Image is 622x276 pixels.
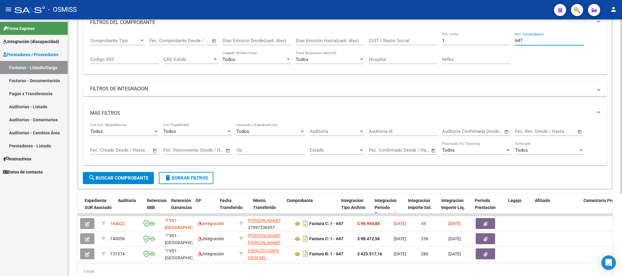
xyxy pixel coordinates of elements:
[163,129,176,134] span: Todos
[372,194,406,221] datatable-header-cell: Integracion Periodo Presentacion
[339,194,372,221] datatable-header-cell: Integracion Tipo Archivo
[83,123,607,165] div: MAS FILTROS
[408,198,432,210] span: Integracion Importe Sol.
[85,198,112,210] span: Expediente SUR Asociado
[83,32,607,75] div: FILTROS DEL COMPROBANTE
[248,247,289,260] div: 30717056295
[83,13,607,32] mat-expansion-panel-header: FILTROS DEL COMPROBANTE
[309,221,343,226] strong: Factura C: 1 - 647
[118,198,136,203] span: Auditoria
[515,129,535,134] input: Start date
[540,129,570,134] input: End date
[90,110,593,116] mat-panel-title: MAS FILTROS
[375,198,400,217] span: Integracion Periodo Presentacion
[211,38,218,45] button: Open calendar
[220,198,243,210] span: Fecha Transferido
[301,249,309,259] i: Descargar documento
[301,234,309,244] i: Descargar documento
[3,38,59,45] span: Integración (discapacidad)
[442,147,455,153] span: Todos
[515,147,528,153] span: Todos
[198,236,224,241] span: Integración
[248,218,280,223] span: [PERSON_NAME]
[508,198,522,203] span: Legajo
[144,194,169,221] datatable-header-cell: Retencion IIBB
[535,198,550,203] span: Afiliado
[169,194,193,221] datatable-header-cell: Retención Ganancias
[310,129,359,134] span: Auditoría
[3,25,35,32] span: Firma Express
[503,128,510,135] button: Open calendar
[448,236,461,241] span: [DATE]
[163,147,183,153] input: Start date
[601,255,616,270] div: Open Intercom Messenger
[287,198,313,203] span: Comprobante
[357,251,382,256] strong: $ 425.517,16
[248,217,289,230] div: 27397236957
[90,38,139,43] span: Comprobante Tipo
[90,147,110,153] input: Start date
[175,38,204,43] input: End date
[406,194,439,221] datatable-header-cell: Integracion Importe Sol.
[442,129,462,134] input: Start date
[301,219,309,228] i: Descargar documento
[309,252,343,257] strong: Factura B: 1 - 647
[610,6,617,13] mat-icon: person
[439,194,472,221] datatable-header-cell: Integracion Importe Liq.
[248,232,289,245] div: 27389471874
[394,147,423,153] input: End date
[248,233,280,245] span: [PERSON_NAME] [PERSON_NAME]
[164,174,172,181] mat-icon: delete
[48,3,77,16] span: - OSMISS
[576,128,583,135] button: Open calendar
[357,236,380,241] strong: $ 98.472,56
[189,147,218,153] input: End date
[151,147,158,154] button: Open calendar
[430,147,437,154] button: Open calendar
[251,194,284,221] datatable-header-cell: Monto Transferido
[3,156,31,162] span: Instructivos
[284,194,339,221] datatable-header-cell: Comprobante
[253,198,276,210] span: Monto Transferido
[341,198,365,210] span: Integracion Tipo Archivo
[448,221,461,226] span: [DATE]
[163,57,212,62] span: CAE Válido
[171,198,192,210] span: Retención Ganancias
[394,236,406,241] span: [DATE]
[149,38,169,43] input: Start date
[5,6,12,13] mat-icon: menu
[421,221,426,226] span: 48
[532,194,581,221] datatable-header-cell: Afiliado
[296,57,308,62] span: Todos
[357,221,380,226] strong: $ 98.964,88
[217,194,251,221] datatable-header-cell: Fecha Transferido
[110,236,125,241] span: 140056
[394,251,406,256] span: [DATE]
[83,103,607,123] mat-expansion-panel-header: MAS FILTROS
[90,19,593,26] mat-panel-title: FILTROS DEL COMPROBANTE
[310,147,359,153] span: Estado
[83,82,607,96] mat-expansion-panel-header: FILTROS DE INTEGRACION
[223,57,235,62] span: Todos
[193,194,217,221] datatable-header-cell: OP
[88,174,96,181] mat-icon: search
[164,175,208,181] span: Borrar Filtros
[90,129,103,134] span: Todos
[198,251,224,256] span: Integración
[225,147,232,154] button: Open calendar
[421,236,428,241] span: 256
[147,198,167,210] span: Retencion IIBB
[195,198,201,203] span: OP
[88,175,148,181] span: Buscar Comprobante
[159,172,213,184] button: Borrar Filtros
[421,251,428,256] span: 286
[198,221,224,226] span: Integración
[475,198,496,210] span: Período Prestación
[506,194,523,221] datatable-header-cell: Legajo
[369,147,389,153] input: Start date
[116,194,144,221] datatable-header-cell: Auditoria
[309,237,343,241] strong: Factura C: 1 - 647
[110,251,125,256] span: 137374
[110,221,125,226] span: 164022
[472,194,506,221] datatable-header-cell: Período Prestación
